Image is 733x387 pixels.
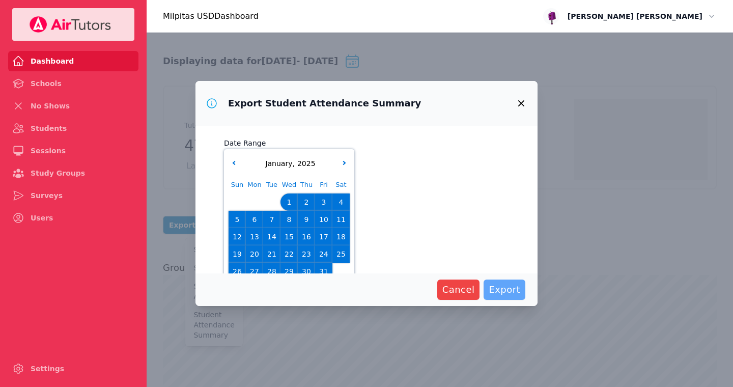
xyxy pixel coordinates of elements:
span: 2025 [295,159,316,168]
div: Choose Monday December 30 of 2024 [246,193,263,211]
div: Choose Saturday January 18 of 2025 [332,228,350,245]
div: Choose Friday January 31 of 2025 [315,263,332,280]
div: Choose Saturday February 01 of 2025 [332,263,350,280]
img: Your Company [29,16,111,33]
a: No Shows [8,96,138,116]
span: 4 [334,195,348,209]
span: 26 [230,264,244,279]
div: Choose Sunday January 12 of 2025 [229,228,246,245]
span: 16 [299,230,314,244]
span: 27 [247,264,262,279]
div: Choose Monday January 13 of 2025 [246,228,263,245]
img: avatar [543,8,559,24]
span: [PERSON_NAME] [PERSON_NAME] [568,10,702,22]
span: 7 [265,212,279,227]
a: Sessions [8,141,138,161]
span: 24 [317,247,331,261]
div: Choose Tuesday January 21 of 2025 [263,245,280,263]
h3: Export Student Attendance Summary [228,97,421,109]
div: Choose Tuesday January 28 of 2025 [263,263,280,280]
div: Fri [315,176,332,193]
span: January [263,159,292,168]
span: 28 [265,264,279,279]
span: Export [489,283,520,297]
a: Study Groups [8,163,138,183]
div: Choose Friday January 10 of 2025 [315,211,332,228]
span: 5 [230,212,244,227]
div: Choose Monday January 27 of 2025 [246,263,263,280]
div: Choose Sunday January 05 of 2025 [229,211,246,228]
a: Surveys [8,185,138,206]
button: Export [484,280,525,300]
div: Choose Thursday January 09 of 2025 [298,211,315,228]
div: Choose Thursday January 30 of 2025 [298,263,315,280]
div: Choose Friday January 03 of 2025 [315,193,332,211]
span: 22 [282,247,296,261]
div: Choose Wednesday January 01 of 2025 [280,193,298,211]
span: 31 [317,264,331,279]
div: Choose Saturday January 04 of 2025 [332,193,350,211]
a: Schools [8,73,138,94]
span: 29 [282,264,296,279]
span: 25 [334,247,348,261]
div: Mon [246,176,263,193]
div: Choose Thursday January 16 of 2025 [298,228,315,245]
span: 11 [334,212,348,227]
div: Choose Sunday December 29 of 2024 [229,193,246,211]
div: Choose Thursday January 23 of 2025 [298,245,315,263]
span: 9 [299,212,314,227]
span: 23 [299,247,314,261]
div: Choose Tuesday December 31 of 2024 [263,193,280,211]
div: , [263,158,315,169]
div: Sat [332,176,350,193]
a: Dashboard [8,51,138,71]
span: 18 [334,230,348,244]
span: 19 [230,247,244,261]
span: 30 [299,264,314,279]
span: 8 [282,212,296,227]
span: 6 [247,212,262,227]
div: Choose Monday January 20 of 2025 [246,245,263,263]
span: 20 [247,247,262,261]
span: 15 [282,230,296,244]
div: Choose Wednesday January 22 of 2025 [280,245,298,263]
div: Choose Saturday January 25 of 2025 [332,245,350,263]
span: Cancel [442,283,475,297]
span: 14 [265,230,279,244]
button: Cancel [437,280,480,300]
a: Settings [8,358,138,379]
label: Date Range [224,134,509,149]
div: Choose Friday January 24 of 2025 [315,245,332,263]
div: Wed [280,176,298,193]
div: Choose Friday January 17 of 2025 [315,228,332,245]
span: 3 [317,195,331,209]
span: 12 [230,230,244,244]
span: 1 [282,195,296,209]
div: Choose Sunday January 19 of 2025 [229,245,246,263]
div: Choose Tuesday January 14 of 2025 [263,228,280,245]
div: Choose Sunday January 26 of 2025 [229,263,246,280]
div: Choose Tuesday January 07 of 2025 [263,211,280,228]
div: Choose Wednesday January 08 of 2025 [280,211,298,228]
span: 2 [299,195,314,209]
span: 13 [247,230,262,244]
div: Choose Saturday January 11 of 2025 [332,211,350,228]
div: Thu [298,176,315,193]
a: Users [8,208,138,228]
a: Students [8,118,138,139]
div: Choose Wednesday January 15 of 2025 [280,228,298,245]
div: Choose Thursday January 02 of 2025 [298,193,315,211]
div: Tue [263,176,280,193]
div: Choose Wednesday January 29 of 2025 [280,263,298,280]
div: Choose Monday January 06 of 2025 [246,211,263,228]
div: Sun [229,176,246,193]
span: 17 [317,230,331,244]
span: 21 [265,247,279,261]
span: 10 [317,212,331,227]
